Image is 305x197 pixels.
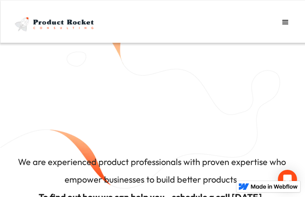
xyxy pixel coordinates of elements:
div: menu [274,10,297,34]
img: Product Rocket full light logo [12,10,98,35]
div: Open Intercom Messenger [278,170,297,189]
a: home [8,10,98,35]
img: Made in Webflow [251,184,298,189]
h4: We are experienced product professionals with proven expertise who empower businesses to build be... [0,149,305,193]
